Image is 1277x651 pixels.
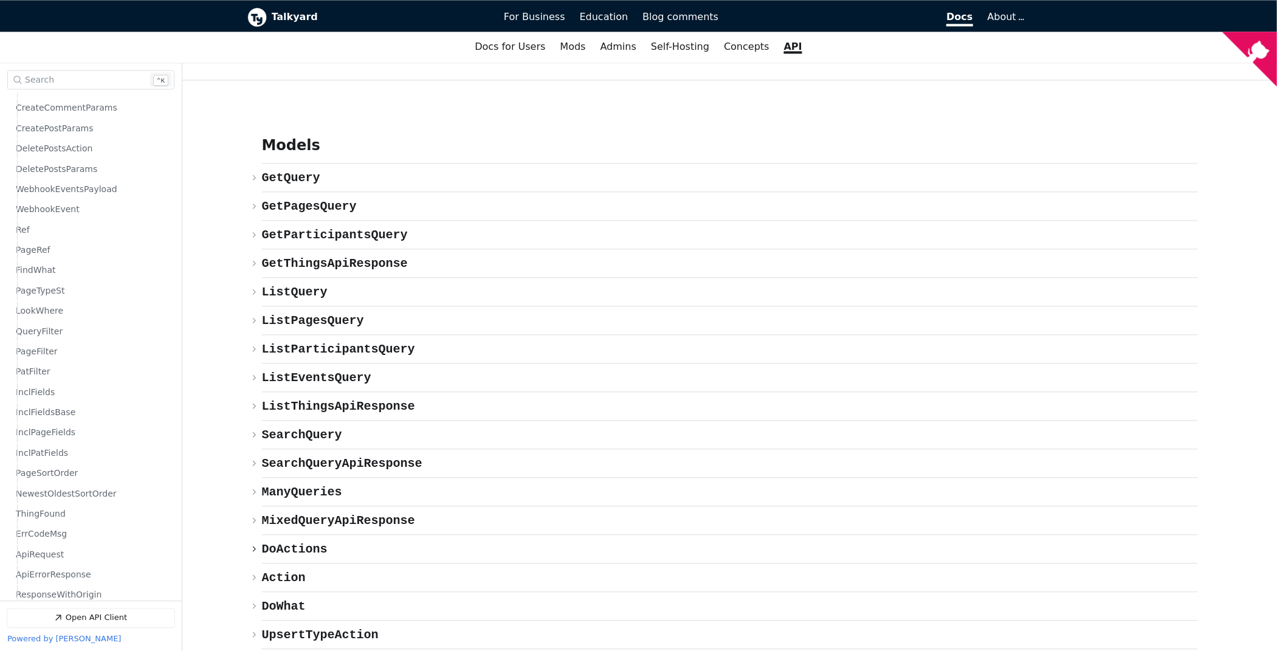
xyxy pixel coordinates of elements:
[16,424,169,443] a: InclPageFields
[247,7,267,27] img: Talkyard logo
[467,36,552,57] a: Docs for Users
[16,464,169,483] a: PageSortOrder
[16,586,169,605] a: ResponseWithOrigin
[7,608,174,627] a: Open API Client
[262,164,320,191] button: ​
[262,478,342,506] button: ​
[988,11,1023,22] a: About
[16,525,169,544] a: ErrCodeMsg
[16,447,68,459] span: InclPatFields
[16,123,93,134] span: CreatePostParams
[16,407,75,418] span: InclFieldsBase
[642,11,718,22] span: Blog comments
[16,119,169,138] a: CreatePostParams
[153,75,168,86] kbd: k
[16,403,169,422] a: InclFieldsBase
[16,590,102,601] span: ResponseWithOrigin
[262,278,328,306] button: ​
[262,535,328,563] button: ​
[262,342,415,356] span: ListParticipantsQuery
[16,180,169,199] a: WebhookEventsPayload
[16,201,169,219] a: WebhookEvent
[16,103,117,114] span: CreateCommentParams
[717,36,777,57] a: Concepts
[272,9,487,25] b: Talkyard
[16,160,169,179] a: DeletePostsParams
[262,621,379,649] button: ​
[16,387,55,398] span: InclFields
[16,241,169,260] a: PageRef
[262,542,328,556] span: DoActions
[262,257,408,270] span: GetThingsApiResponse
[16,326,63,337] span: QueryFilter
[262,371,371,385] span: ListEventsQuery
[262,285,328,299] span: ListQuery
[262,228,408,242] span: GetParticipantsQuery
[16,164,97,175] span: DeletePostsParams
[16,265,55,277] span: FindWhat
[262,363,371,391] button: ​
[262,563,306,591] button: ​
[16,383,169,402] a: InclFields
[262,192,357,220] button: ​
[16,363,169,382] a: PatFilter
[553,36,593,57] a: Mods
[262,306,364,334] button: ​
[16,529,67,540] span: ErrCodeMsg
[16,281,169,300] a: PageTypeSt
[262,456,422,470] span: SearchQueryApiResponse
[157,77,161,84] span: ⌃
[16,224,30,236] span: Ref
[946,11,972,26] span: Docs
[16,204,80,216] span: WebhookEvent
[16,342,169,361] a: PageFilter
[16,221,169,239] a: Ref
[262,485,342,499] span: ManyQueries
[16,467,78,479] span: PageSortOrder
[16,285,64,297] span: PageTypeSt
[262,571,306,585] span: Action
[16,508,66,520] span: ThingFound
[16,346,58,357] span: PageFilter
[16,488,117,500] span: NewestOldestSortOrder
[16,244,50,256] span: PageRef
[262,506,415,534] button: ​
[726,7,980,27] a: Docs
[262,599,306,613] span: DoWhat
[16,444,169,463] a: InclPatFields
[16,367,50,378] span: PatFilter
[262,449,422,477] button: ​
[16,261,169,280] a: FindWhat
[16,139,169,158] a: DeletePostsAction
[262,592,306,620] button: ​
[25,75,54,84] span: Search
[16,427,75,439] span: InclPageFields
[7,635,121,644] a: Powered by [PERSON_NAME]
[262,137,320,154] h2: Models
[580,11,628,22] span: Education
[262,221,408,249] button: ​
[777,36,810,57] a: API
[644,36,717,57] a: Self-Hosting
[16,569,91,580] span: ApiErrorResponse
[262,392,415,420] button: ​
[573,7,636,27] a: Education
[247,7,487,27] a: Talkyard logoTalkyard
[262,421,342,449] button: ​
[497,7,573,27] a: For Business
[262,628,379,642] span: UpsertTypeAction
[262,428,342,442] span: SearchQuery
[262,335,415,363] button: ​
[504,11,565,22] span: For Business
[16,545,169,564] a: ApiRequest
[16,549,64,560] span: ApiRequest
[16,143,92,154] span: DeletePostsAction
[16,99,169,118] a: CreateCommentParams
[16,301,169,320] a: LookWhere
[262,199,357,213] span: GetPagesQuery
[16,484,169,503] a: NewestOldestSortOrder
[16,505,169,523] a: ThingFound
[16,184,117,195] span: WebhookEventsPayload
[262,314,364,328] span: ListPagesQuery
